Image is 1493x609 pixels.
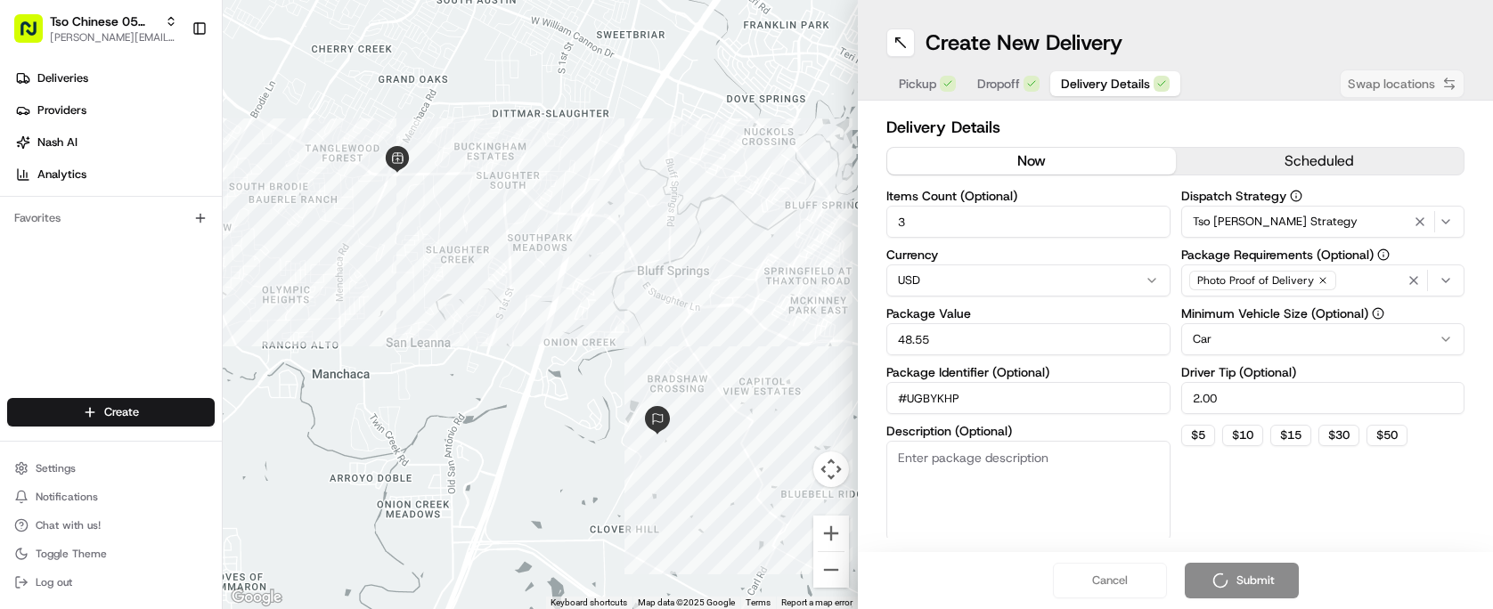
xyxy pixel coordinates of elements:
[177,302,216,315] span: Pylon
[36,490,98,504] span: Notifications
[18,18,53,53] img: Nash
[813,552,849,588] button: Zoom out
[61,188,225,202] div: We're available if you need us!
[1181,425,1215,446] button: $5
[7,513,215,538] button: Chat with us!
[1181,206,1465,238] button: Tso [PERSON_NAME] Strategy
[886,115,1464,140] h2: Delivery Details
[227,586,286,609] img: Google
[1181,190,1465,202] label: Dispatch Strategy
[813,451,849,487] button: Map camera controls
[886,323,1171,355] input: Enter package value
[1181,307,1465,320] label: Minimum Vehicle Size (Optional)
[1193,214,1358,230] span: Tso [PERSON_NAME] Strategy
[36,547,107,561] span: Toggle Theme
[151,260,165,274] div: 💻
[887,148,1176,175] button: now
[899,75,936,93] span: Pickup
[11,251,143,283] a: 📗Knowledge Base
[1372,307,1384,320] button: Minimum Vehicle Size (Optional)
[126,301,216,315] a: Powered byPylon
[886,382,1171,414] input: Enter package identifier
[7,128,222,157] a: Nash AI
[7,7,184,50] button: Tso Chinese 05 [PERSON_NAME][PERSON_NAME][EMAIL_ADDRESS][DOMAIN_NAME]
[46,115,294,134] input: Clear
[926,28,1122,57] h1: Create New Delivery
[18,71,324,100] p: Welcome 👋
[1367,425,1407,446] button: $50
[1222,425,1263,446] button: $10
[638,597,735,607] span: Map data ©2025 Google
[7,541,215,566] button: Toggle Theme
[50,12,158,30] button: Tso Chinese 05 [PERSON_NAME]
[746,597,771,607] a: Terms (opens in new tab)
[37,70,88,86] span: Deliveries
[50,30,177,45] button: [PERSON_NAME][EMAIL_ADDRESS][DOMAIN_NAME]
[7,570,215,595] button: Log out
[813,516,849,551] button: Zoom in
[1290,190,1302,202] button: Dispatch Strategy
[886,366,1171,378] label: Package Identifier (Optional)
[977,75,1020,93] span: Dropoff
[37,102,86,118] span: Providers
[886,206,1171,238] input: Enter number of items
[36,258,136,276] span: Knowledge Base
[1197,273,1314,288] span: Photo Proof of Delivery
[1377,248,1390,261] button: Package Requirements (Optional)
[1181,366,1465,378] label: Driver Tip (Optional)
[7,456,215,481] button: Settings
[781,597,853,607] a: Report a map error
[886,190,1171,202] label: Items Count (Optional)
[18,260,32,274] div: 📗
[886,425,1171,437] label: Description (Optional)
[1181,248,1465,261] label: Package Requirements (Optional)
[7,484,215,509] button: Notifications
[886,248,1171,261] label: Currency
[1176,148,1464,175] button: scheduled
[886,307,1171,320] label: Package Value
[104,404,139,420] span: Create
[36,461,76,475] span: Settings
[143,251,293,283] a: 💻API Documentation
[1061,75,1150,93] span: Delivery Details
[168,258,286,276] span: API Documentation
[7,204,215,232] div: Favorites
[1270,425,1311,446] button: $15
[7,64,222,93] a: Deliveries
[7,160,222,189] a: Analytics
[551,597,627,609] button: Keyboard shortcuts
[37,166,86,183] span: Analytics
[1181,382,1465,414] input: Enter driver tip amount
[7,96,222,125] a: Providers
[303,175,324,197] button: Start new chat
[1181,264,1465,296] button: Photo Proof of Delivery
[36,575,72,589] span: Log out
[36,518,101,532] span: Chat with us!
[227,586,286,609] a: Open this area in Google Maps (opens a new window)
[61,170,292,188] div: Start new chat
[37,134,78,150] span: Nash AI
[18,170,50,202] img: 1736555255976-a54dd68f-1ca7-489b-9aae-adbdc363a1c4
[1318,425,1359,446] button: $30
[7,398,215,426] button: Create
